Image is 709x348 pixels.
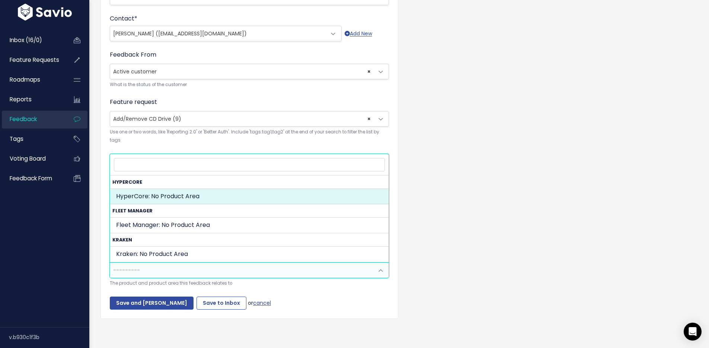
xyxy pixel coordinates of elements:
[10,36,42,44] span: Inbox (16/0)
[110,26,326,41] span: TJ Gross (tjgross@crihb.org)
[113,30,247,37] span: [PERSON_NAME] ([EMAIL_ADDRESS][DOMAIN_NAME])
[110,64,374,79] span: Active customer
[345,29,372,38] a: Add New
[10,95,32,103] span: Reports
[2,32,62,49] a: Inbox (16/0)
[9,328,89,347] div: v.b930c1f3b
[2,111,62,128] a: Feedback
[2,130,62,148] a: Tags
[10,155,46,162] span: Voting Board
[110,233,389,246] strong: Kraken
[10,115,37,123] span: Feedback
[110,14,137,23] label: Contact
[2,91,62,108] a: Reports
[2,71,62,88] a: Roadmaps
[684,323,702,341] div: Open Intercom Messenger
[110,189,389,204] li: HyperCore: No Product Area
[110,98,157,107] label: Feature request
[110,279,389,287] small: The product and product area this feedback relates to
[110,50,156,59] label: Feedback From
[113,115,181,123] span: Add/Remove CD Drive (9)
[110,153,124,162] label: Tags
[16,4,74,20] img: logo-white.9d6f32f41409.svg
[110,204,389,233] li: Fleet Manager
[2,170,62,187] a: Feedback form
[110,218,389,233] li: Fleet Manager: No Product Area
[10,174,52,182] span: Feedback form
[2,51,62,69] a: Feature Requests
[367,64,371,79] span: ×
[110,175,389,205] li: HyperCore
[367,111,371,126] span: ×
[110,175,389,189] strong: HyperCore
[113,266,140,274] span: ---------
[110,247,389,262] li: Kraken: No Product Area
[110,128,389,144] small: Use one or two words, like 'Reporting 2.0' or 'Better Auth'. Include 'tags:tag1,tag2' at the end ...
[110,26,342,41] span: TJ Gross (tjgross@crihb.org)
[10,76,40,83] span: Roadmaps
[10,135,23,143] span: Tags
[2,150,62,167] a: Voting Board
[110,81,389,89] small: What is the status of the customer
[110,297,194,310] input: Save and [PERSON_NAME]
[110,64,389,79] span: Active customer
[110,233,389,262] li: Kraken
[197,297,246,310] input: Save to Inbox
[110,204,389,217] strong: Fleet Manager
[253,299,271,306] a: cancel
[10,56,59,64] span: Feature Requests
